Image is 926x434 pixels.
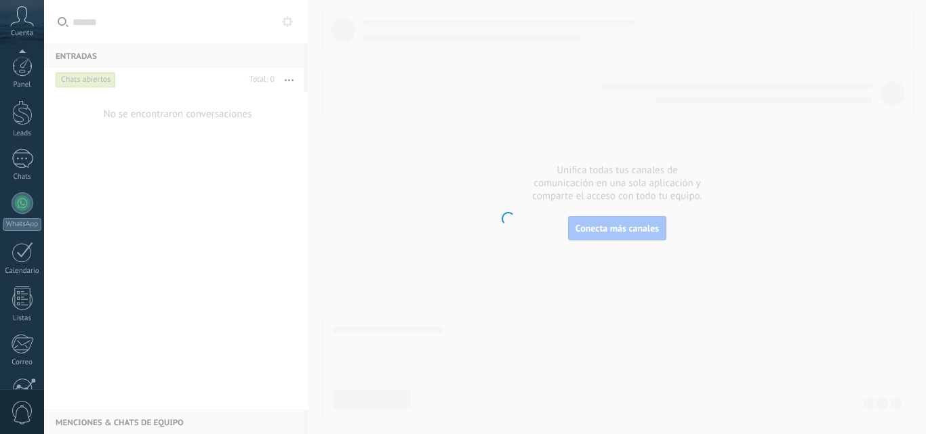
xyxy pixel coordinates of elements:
div: WhatsApp [3,218,41,231]
span: Cuenta [11,29,33,38]
div: Listas [3,314,42,323]
div: Calendario [3,267,42,276]
div: Correo [3,358,42,367]
div: Chats [3,173,42,181]
div: Leads [3,129,42,138]
div: Panel [3,81,42,89]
